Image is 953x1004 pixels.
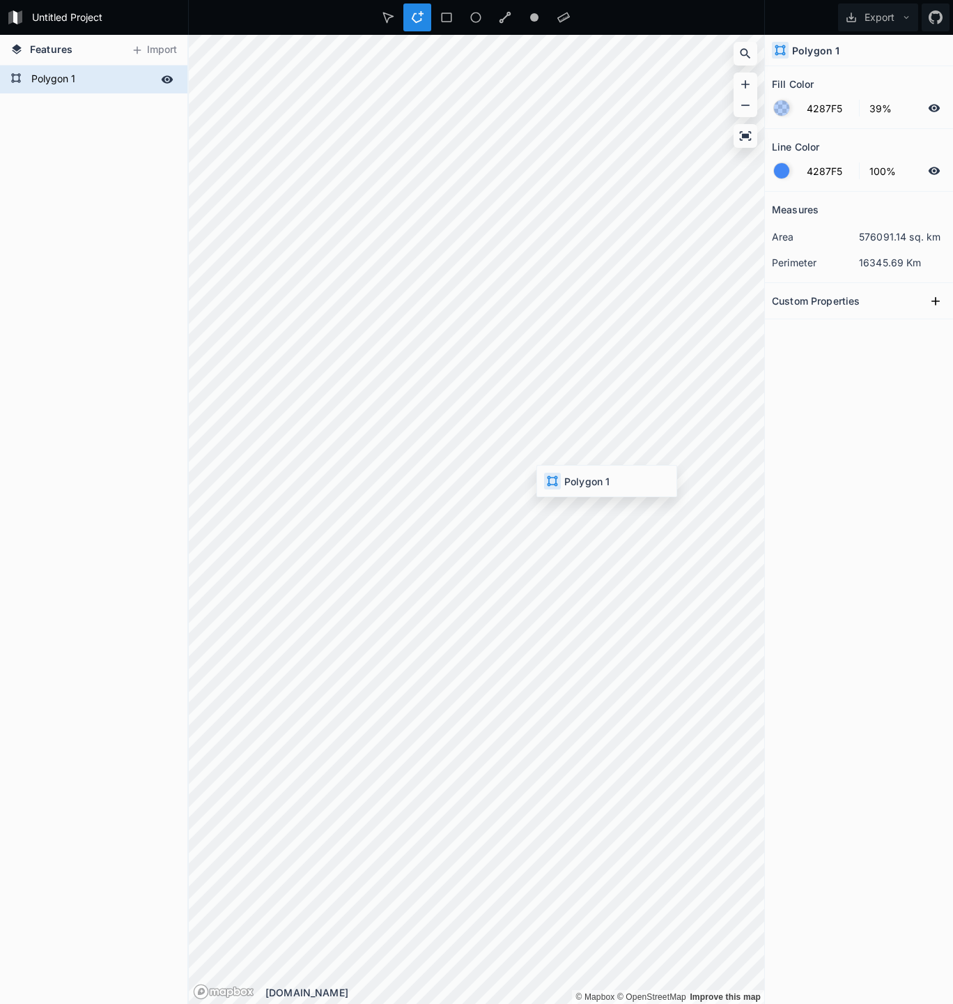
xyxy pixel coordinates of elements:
button: Export [838,3,918,31]
a: Map feedback [690,992,761,1002]
a: OpenStreetMap [617,992,686,1002]
div: [DOMAIN_NAME] [265,985,764,1000]
h2: Custom Properties [772,290,860,312]
h2: Fill Color [772,73,814,95]
button: Import [124,39,184,61]
dt: area [772,229,859,244]
dd: 16345.69 Km [859,255,946,270]
h2: Line Color [772,136,819,158]
dt: perimeter [772,255,859,270]
span: Features [30,42,72,56]
h2: Measures [772,199,819,220]
h4: Polygon 1 [792,43,839,58]
a: Mapbox logo [193,984,254,1000]
dd: 576091.14 sq. km [859,229,946,244]
a: Mapbox [575,992,614,1002]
